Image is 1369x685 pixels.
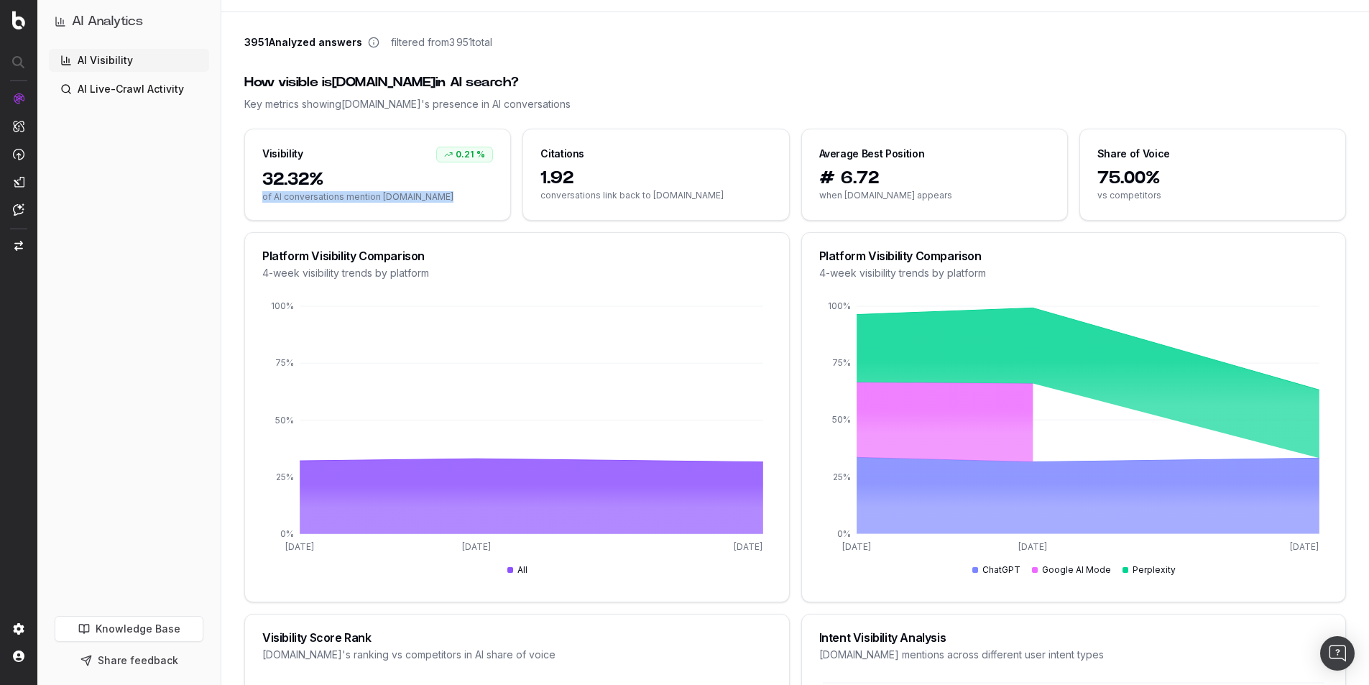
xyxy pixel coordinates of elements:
img: Assist [13,203,24,216]
img: My account [13,650,24,662]
div: Open Intercom Messenger [1320,636,1355,671]
h1: AI Analytics [72,12,143,32]
a: AI Live-Crawl Activity [49,78,209,101]
div: ChatGPT [972,564,1020,576]
span: when [DOMAIN_NAME] appears [819,190,1050,201]
tspan: 0% [280,528,294,539]
tspan: [DATE] [462,541,491,552]
tspan: 75% [275,357,294,368]
span: of AI conversations mention [DOMAIN_NAME] [262,191,493,203]
tspan: [DATE] [285,541,314,552]
div: 0.21 [436,147,493,162]
tspan: 25% [833,472,851,482]
img: Intelligence [13,120,24,132]
div: 4-week visibility trends by platform [819,266,1329,280]
tspan: [DATE] [734,541,762,552]
span: filtered from 3 951 total [391,35,492,50]
div: Platform Visibility Comparison [262,250,772,262]
tspan: 50% [832,415,851,426]
img: Switch project [14,241,23,251]
div: [DOMAIN_NAME] mentions across different user intent types [819,648,1329,662]
tspan: 100% [828,300,851,311]
div: Perplexity [1123,564,1176,576]
span: 32.32% [262,168,493,191]
div: Citations [540,147,584,161]
div: Share of Voice [1097,147,1170,161]
div: [DOMAIN_NAME] 's ranking vs competitors in AI share of voice [262,648,772,662]
span: 1.92 [540,167,771,190]
span: % [476,149,485,160]
div: Key metrics showing [DOMAIN_NAME] 's presence in AI conversations [244,97,1346,111]
div: Visibility [262,147,303,161]
a: AI Visibility [49,49,209,72]
div: Visibility Score Rank [262,632,772,643]
tspan: 50% [275,415,294,426]
tspan: 0% [837,528,851,539]
div: Platform Visibility Comparison [819,250,1329,262]
button: Share feedback [55,648,203,673]
div: Average Best Position [819,147,925,161]
div: How visible is [DOMAIN_NAME] in AI search? [244,73,1346,93]
div: Intent Visibility Analysis [819,632,1329,643]
span: 75.00% [1097,167,1328,190]
span: vs competitors [1097,190,1328,201]
div: Google AI Mode [1032,564,1111,576]
tspan: [DATE] [842,541,871,552]
tspan: 100% [271,300,294,311]
tspan: 75% [832,357,851,368]
img: Botify logo [12,11,25,29]
div: 4-week visibility trends by platform [262,266,772,280]
span: conversations link back to [DOMAIN_NAME] [540,190,771,201]
img: Analytics [13,93,24,104]
span: # 6.72 [819,167,1050,190]
tspan: [DATE] [1290,541,1319,552]
div: All [507,564,527,576]
span: 3951 Analyzed answers [244,35,362,50]
a: Knowledge Base [55,616,203,642]
tspan: 25% [276,472,294,482]
img: Activation [13,148,24,160]
tspan: [DATE] [1018,541,1047,552]
button: AI Analytics [55,12,203,32]
img: Studio [13,176,24,188]
img: Setting [13,623,24,635]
